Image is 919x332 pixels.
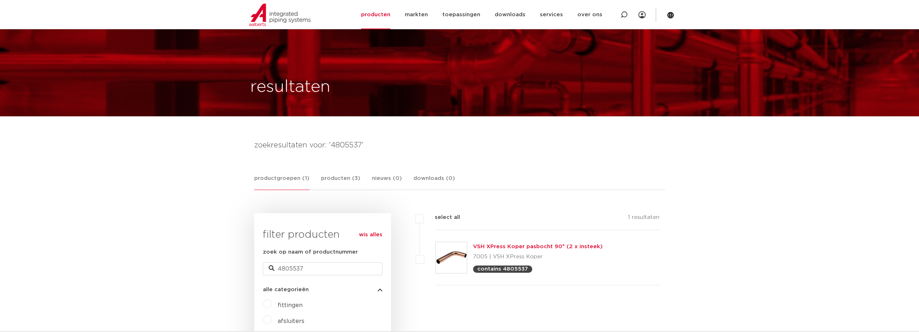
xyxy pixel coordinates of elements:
a: fittingen [278,302,303,308]
a: downloads (0) [413,174,455,190]
img: Thumbnail for VSH XPress Koper pasbocht 90° (2 x insteek) [436,242,467,273]
h3: filter producten [263,228,382,242]
span: alle categorieën [263,287,309,292]
input: zoeken [263,262,382,275]
a: producten (3) [321,174,360,190]
h1: resultaten [250,76,330,99]
a: nieuws (0) [372,174,402,190]
p: 1 resultaten [628,213,659,224]
button: alle categorieën [263,287,382,292]
a: productgroepen (1) [254,174,309,190]
label: select all [424,213,460,222]
p: 7005 | VSH XPress Koper [473,251,603,263]
label: zoek op naam of productnummer [263,248,358,256]
a: VSH XPress Koper pasbocht 90° (2 x insteek) [473,244,603,249]
a: afsluiters [278,318,304,324]
a: wis alles [359,230,382,239]
h4: zoekresultaten voor: '4805537' [254,139,665,151]
p: contains 4805537 [477,266,528,272]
